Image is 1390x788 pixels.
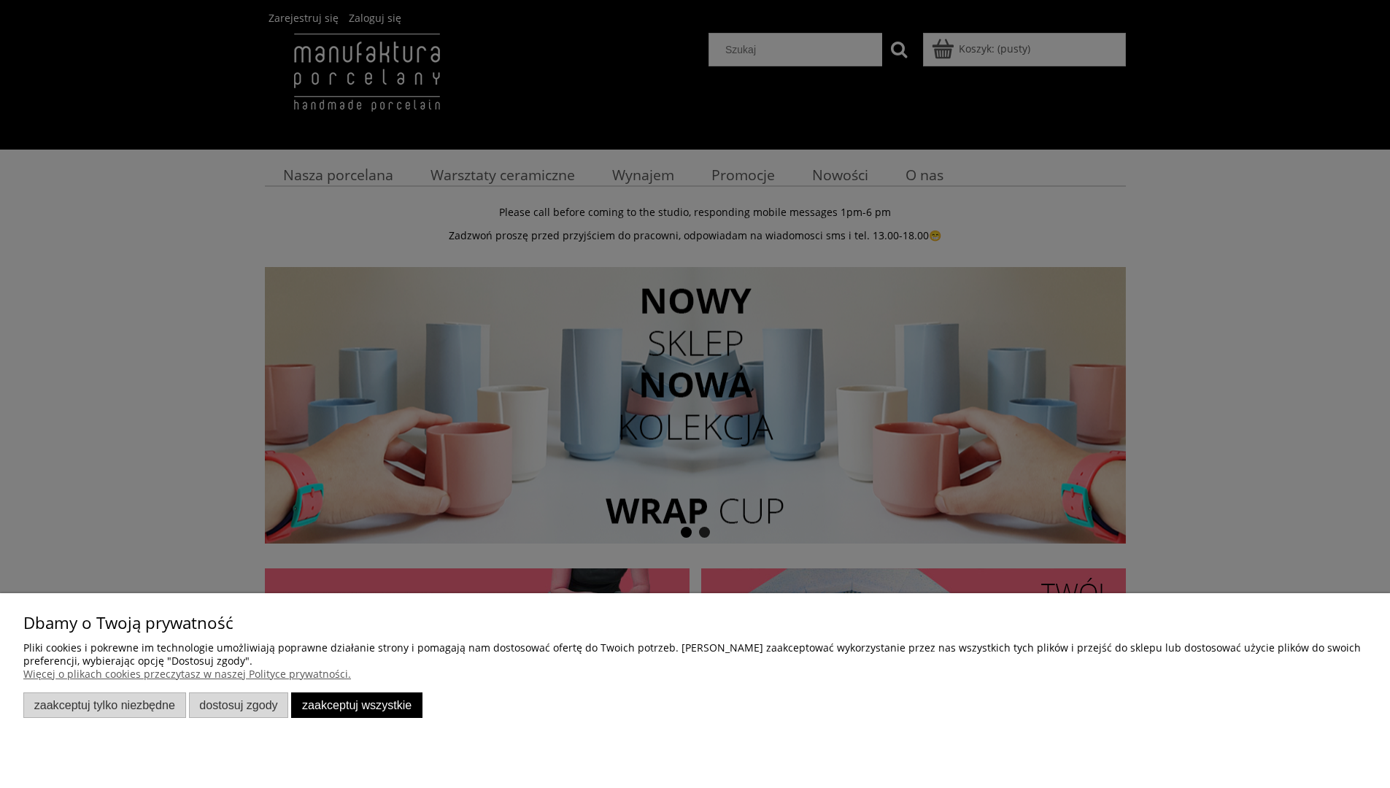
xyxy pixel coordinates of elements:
button: Zaakceptuj wszystkie [291,692,422,718]
p: Pliki cookies i pokrewne im technologie umożliwiają poprawne działanie strony i pomagają nam dost... [23,641,1367,668]
button: Zaakceptuj tylko niezbędne [23,692,186,718]
p: Dbamy o Twoją prywatność [23,617,1367,630]
button: Dostosuj zgody [189,692,289,718]
a: Więcej o plikach cookies przeczytasz w naszej Polityce prywatności. [23,667,351,681]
